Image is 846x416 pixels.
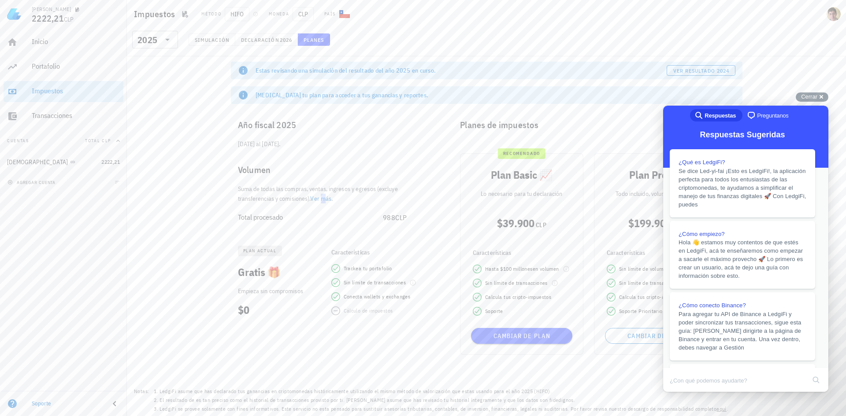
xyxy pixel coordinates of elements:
span: CLP [395,213,407,222]
span: [MEDICAL_DATA] tu plan para acceder a tus ganancias y reportes. [256,91,429,99]
span: 2026 [279,37,292,43]
span: Hasta $ en volumen [485,265,559,273]
span: HIFO [225,7,249,21]
a: Inicio [4,32,123,53]
span: Sin límite de transacciones [619,279,682,287]
p: Empieza sin compromisos [238,286,319,296]
button: ver resultado 2024 [667,65,735,76]
div: Volumen [231,156,425,184]
button: Simulación [189,33,235,46]
a: Transacciones [4,106,123,127]
li: El resultado de es tan preciso como el historial de transacciones provisto por ti. [PERSON_NAME] ... [160,396,728,405]
span: Soporte [485,307,503,316]
p: Lo necesario para tu declaración [468,189,576,199]
button: agregar cuenta [5,178,59,187]
span: Total CLP [85,138,111,144]
div: Moneda [269,11,289,18]
div: Portafolio [32,62,120,70]
div: Soporte [32,400,102,407]
span: Gratis 🎁 [238,265,281,279]
div: Cálculo de impuestos [344,306,393,315]
span: $39.900 [497,216,534,230]
div: País [324,11,336,18]
span: Declaración [241,37,279,43]
button: Cambiar de plan [471,328,572,344]
button: Cambiar de plan [605,328,706,344]
div: Planes de impuestos [453,111,742,139]
span: Sin límite de transacciones [485,279,548,287]
div: 2025 [132,31,178,48]
span: $0 [238,303,249,317]
div: Transacciones [32,111,120,120]
a: Portafolio [4,56,123,77]
span: Trackea tu portafolio [344,264,392,273]
iframe: Help Scout Beacon - Live Chat, Contact Form, and Knowledge Base [663,106,828,392]
div: Impuestos [32,87,120,95]
span: 988 [383,213,396,222]
span: agregar cuenta [9,180,56,185]
span: plan actual [243,246,277,256]
div: Inicio [32,37,120,46]
a: aquí [716,405,727,412]
li: LedgiFi se provee solamente con fines informativos. Este servicio no esta pensado para sustituir ... [160,405,728,413]
div: [DEMOGRAPHIC_DATA] [7,158,68,166]
button: Cerrar [796,92,828,102]
span: Conecta wallets y exchanges [344,292,411,301]
div: Método [201,11,221,18]
div: 2025 [137,36,157,44]
footer: Notas: [127,384,846,416]
span: Sin límite de volumen [619,265,669,273]
span: Plan Pro 🚀 [629,168,683,182]
h1: Impuestos [134,7,178,21]
a: Ver más [310,195,331,202]
div: Año fiscal 2025 [231,111,425,139]
span: $199.900 [628,216,672,230]
span: 100 millones [503,265,533,272]
span: Cambiar de plan [475,332,569,340]
div: Estas revisando una simulación del resultado del año 2025 en curso. [256,66,667,75]
p: Todo incluido, volumen ilimitado [601,189,710,199]
button: Declaración 2026 [235,33,298,46]
span: Sin límite de transacciones [344,278,406,287]
span: 2222,21 [32,12,64,24]
div: Total procesado [238,213,383,221]
span: Soporte Prioritario [619,307,663,316]
span: 2222,21 [101,158,120,165]
li: LedgiFi asume que has declarado tus ganancias en criptomonedas históricamente utilizando el mismo... [160,387,728,396]
span: Planes [303,37,324,43]
a: Impuestos [4,81,123,102]
div: avatar [827,7,841,21]
span: Simulación [194,37,230,43]
button: Planes [298,33,330,46]
span: CLP [64,15,74,23]
div: [DATE] al [DATE]. [231,139,425,156]
div: CL-icon [339,9,350,19]
span: CLP [293,7,314,21]
div: [PERSON_NAME] [32,6,71,13]
a: [DEMOGRAPHIC_DATA] 2222,21 [4,151,123,173]
span: recomendado [503,148,540,159]
span: Cambiar de plan [609,332,702,340]
span: CLP [536,221,546,229]
span: Plan Basic 📈 [491,168,553,182]
img: LedgiFi [7,7,21,21]
span: Calcula tus cripto-impuestos [485,293,551,302]
span: Cerrar [801,93,817,100]
button: CuentasTotal CLP [4,130,123,151]
span: ver resultado 2024 [673,67,729,74]
span: Calcula tus cripto-impuestos [619,293,685,302]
